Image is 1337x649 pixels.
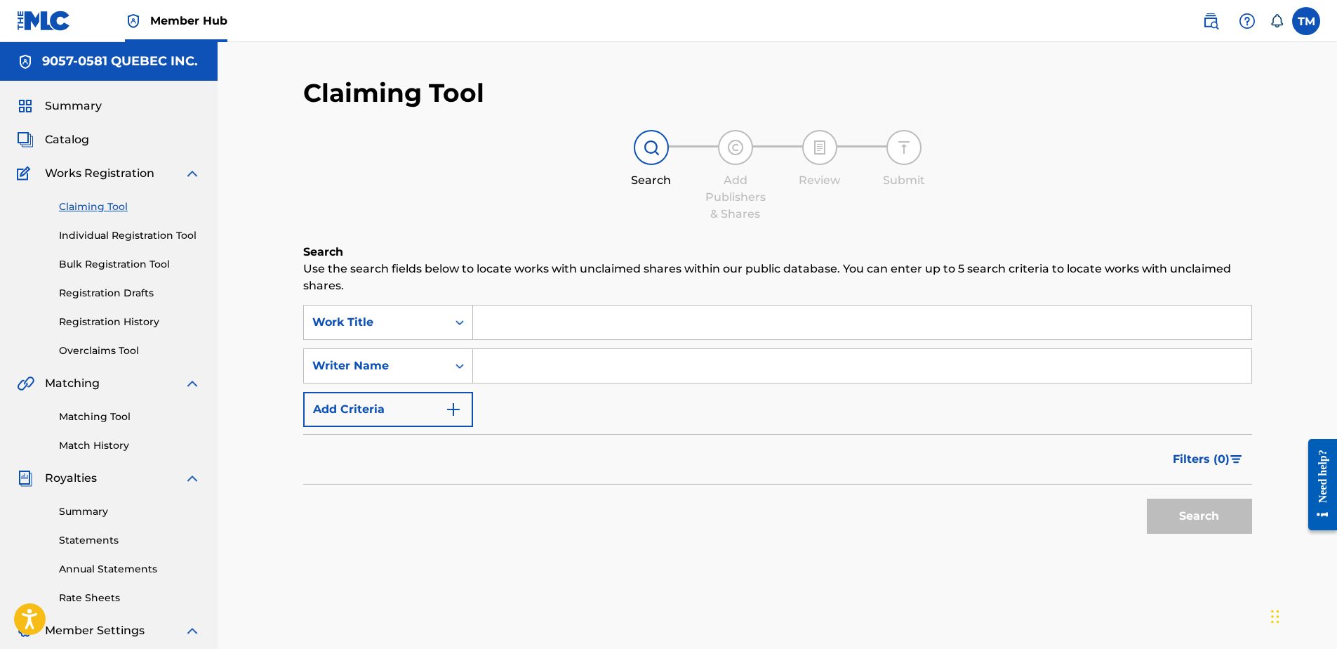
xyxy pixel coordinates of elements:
[312,314,439,331] div: Work Title
[17,98,34,114] img: Summary
[45,375,100,392] span: Matching
[869,172,939,189] div: Submit
[59,562,201,577] a: Annual Statements
[1267,582,1337,649] iframe: Chat Widget
[17,622,34,639] img: Member Settings
[184,622,201,639] img: expand
[17,53,34,70] img: Accounts
[303,392,473,427] button: Add Criteria
[1197,7,1225,35] a: Public Search
[17,165,35,182] img: Works Registration
[59,228,201,243] a: Individual Registration Tool
[45,470,97,487] span: Royalties
[1267,582,1337,649] div: Widget de chat
[45,165,154,182] span: Works Registration
[59,409,201,424] a: Matching Tool
[184,165,201,182] img: expand
[1239,13,1256,29] img: help
[1164,442,1252,477] button: Filters (0)
[17,11,71,31] img: MLC Logo
[17,98,102,114] a: SummarySummary
[125,13,142,29] img: Top Rightsholder
[1173,451,1230,468] span: Filters ( 0 )
[59,286,201,301] a: Registration Drafts
[1270,14,1284,28] div: Notifications
[1202,13,1219,29] img: search
[1233,7,1261,35] div: Help
[42,53,198,70] h5: 9057-0581 QUEBEC INC.
[59,315,201,329] a: Registration History
[700,172,771,223] div: Add Publishers & Shares
[643,139,660,156] img: step indicator icon for Search
[17,375,34,392] img: Matching
[17,470,34,487] img: Royalties
[45,131,89,148] span: Catalog
[303,244,1252,261] h6: Search
[896,139,912,156] img: step indicator icon for Submit
[45,622,145,639] span: Member Settings
[1292,7,1320,35] div: User Menu
[59,438,201,453] a: Match History
[445,401,462,418] img: 9d2ae6d4665cec9f34b9.svg
[59,504,201,519] a: Summary
[184,470,201,487] img: expand
[303,261,1252,294] p: Use the search fields below to locate works with unclaimed shares within our public database. You...
[811,139,828,156] img: step indicator icon for Review
[303,305,1252,541] form: Search Form
[17,131,34,148] img: Catalog
[616,172,686,189] div: Search
[1298,428,1337,542] iframe: Resource Center
[59,591,201,605] a: Rate Sheets
[727,139,744,156] img: step indicator icon for Add Publishers & Shares
[785,172,855,189] div: Review
[17,131,89,148] a: CatalogCatalog
[45,98,102,114] span: Summary
[1271,596,1279,638] div: Glisser
[150,13,227,29] span: Member Hub
[1230,455,1242,464] img: filter
[184,375,201,392] img: expand
[303,77,484,109] h2: Claiming Tool
[59,199,201,214] a: Claiming Tool
[312,358,439,374] div: Writer Name
[59,343,201,358] a: Overclaims Tool
[59,533,201,548] a: Statements
[59,257,201,272] a: Bulk Registration Tool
